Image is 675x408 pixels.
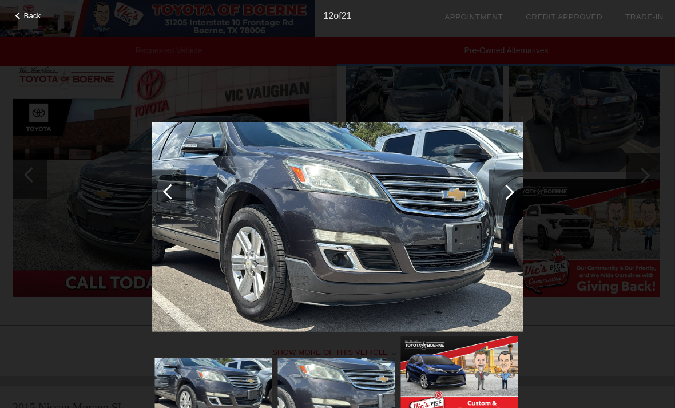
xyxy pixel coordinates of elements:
[24,11,41,20] span: Back
[152,122,523,332] img: image.aspx
[444,13,503,21] a: Appointment
[526,13,602,21] a: Credit Approved
[342,11,352,21] span: 21
[625,13,664,21] a: Trade-In
[324,11,334,21] span: 12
